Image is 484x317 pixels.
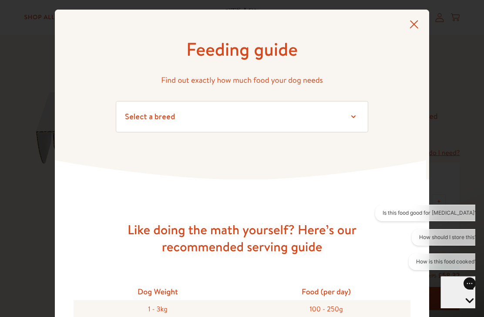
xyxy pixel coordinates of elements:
div: Food (per day) [242,283,410,300]
button: How is this food cooked? [38,49,114,65]
iframe: Gorgias live chat messenger [440,276,475,308]
div: Dog Weight [74,283,242,300]
p: Find out exactly how much food your dog needs [116,74,368,87]
button: How should I store this? [41,24,114,41]
iframe: Gorgias live chat conversation starters [371,205,475,278]
h1: Feeding guide [116,37,368,61]
h3: Like doing the math yourself? Here’s our recommended serving guide [103,221,381,255]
